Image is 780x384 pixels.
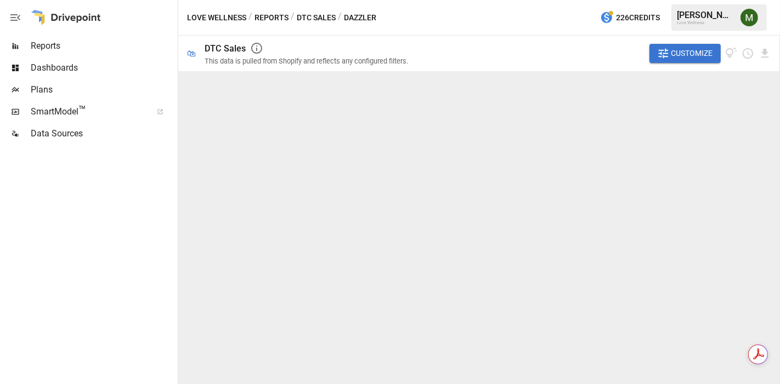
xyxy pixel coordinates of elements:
[31,83,176,96] span: Plans
[291,11,295,25] div: /
[187,48,196,59] div: 🛍
[649,44,721,64] button: Customize
[31,105,145,118] span: SmartModel
[205,57,408,65] div: This data is pulled from Shopify and reflects any configured filters.
[31,61,176,74] span: Dashboards
[255,11,289,25] button: Reports
[759,47,771,60] button: Download report
[205,43,246,54] div: DTC Sales
[677,10,734,20] div: [PERSON_NAME]
[78,104,86,117] span: ™
[677,20,734,25] div: Love Wellness
[734,2,765,33] button: Meredith Lacasse
[187,11,246,25] button: Love Wellness
[741,9,758,26] img: Meredith Lacasse
[31,39,176,53] span: Reports
[616,11,660,25] span: 226 Credits
[338,11,342,25] div: /
[297,11,336,25] button: DTC Sales
[671,47,713,60] span: Customize
[31,127,176,140] span: Data Sources
[742,47,754,60] button: Schedule report
[596,8,664,28] button: 226Credits
[725,44,738,64] button: View documentation
[248,11,252,25] div: /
